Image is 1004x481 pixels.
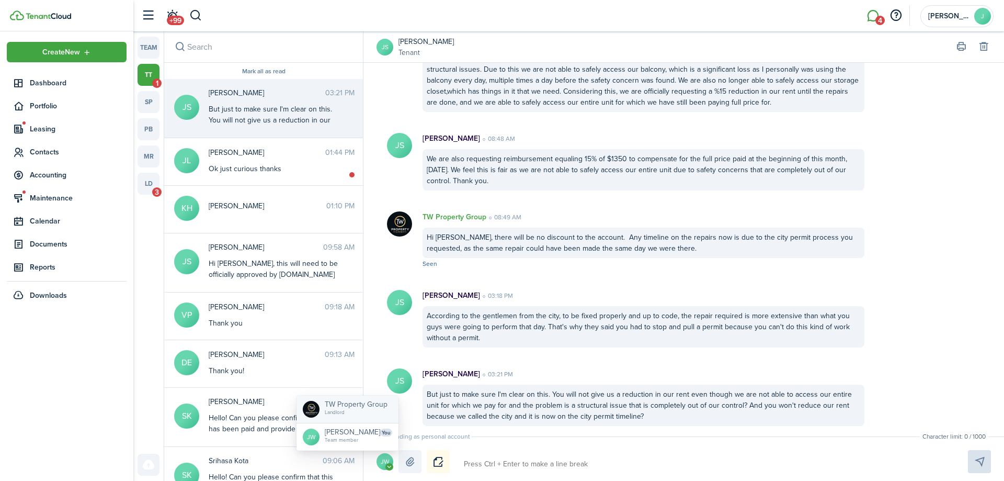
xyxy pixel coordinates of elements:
[323,455,355,466] time: 09:06 AM
[209,365,339,376] div: Thank you!
[7,73,127,93] a: Dashboard
[30,262,127,273] span: Reports
[209,147,325,158] span: john lockett
[326,200,355,211] time: 01:10 PM
[325,438,392,443] small: Team member
[30,290,67,301] span: Downloads
[398,36,454,47] a: [PERSON_NAME]
[209,301,325,312] span: Vasudev Pagidipalli
[398,47,454,58] a: Tenant
[387,290,412,315] avatar-text: JS
[173,40,187,54] button: Search
[26,13,71,19] img: TenantCloud
[174,350,199,375] avatar-text: DE
[167,16,184,25] span: +99
[138,91,159,113] a: sp
[480,291,513,300] time: 03:18 PM
[887,7,905,25] button: Open resource center
[209,163,339,174] div: Ok just curious thanks
[380,429,392,437] span: You
[189,7,202,25] button: Search
[486,212,521,222] time: 08:49 AM
[209,242,323,253] span: Julie Stone
[242,68,286,75] button: Mark all as read
[376,453,398,473] button: Open menu
[480,370,513,379] time: 03:21 PM
[164,31,363,62] input: search
[376,432,472,441] span: Responding as personal account
[174,249,199,274] avatar-text: JS
[423,211,486,222] p: TW Property Group
[325,349,355,360] time: 09:13 AM
[162,3,182,29] a: Notifications
[423,228,864,258] div: Hi [PERSON_NAME], there will be no discount to the account. Any timeline on the repairs now is du...
[7,257,127,277] a: Reports
[423,149,864,191] div: We are also requesting reimbursement equaling 15% of $1350 to compensate for the full price paid ...
[325,301,355,312] time: 09:18 AM
[30,239,127,250] span: Documents
[423,290,480,301] p: [PERSON_NAME]
[954,40,968,54] button: Print
[30,77,127,88] span: Dashboard
[209,104,339,203] div: But just to make sure I'm clear on this. You will not give us a reduction in our rent even though...
[325,87,355,98] time: 03:21 PM
[30,216,127,227] span: Calendar
[376,39,393,55] a: JS
[152,79,162,88] span: 1
[7,42,127,62] button: Open menu
[387,368,412,394] avatar-text: JS
[303,429,320,445] avatar-text: JW
[387,211,412,237] img: TW Property Group
[138,37,159,59] a: team
[138,146,159,167] a: mr
[376,453,393,470] avatar-text: JW
[325,399,387,410] span: TW Property Group
[174,404,199,429] avatar-text: SK
[209,200,326,211] span: Kiley Herrmann
[138,6,158,26] button: Open sidebar
[209,396,323,407] span: saikiran kanakaraju
[209,258,339,302] div: Hi [PERSON_NAME], this will need to be officially approved by [DOMAIN_NAME] to be considered vali...
[928,13,970,20] span: John
[974,8,991,25] avatar-text: J
[42,49,80,56] span: Create New
[920,432,988,441] small: Character limit: 0 / 1000
[138,118,159,140] a: pb
[976,40,991,54] button: Delete
[174,148,199,173] avatar-text: JL
[152,187,162,197] span: 3
[423,133,480,144] p: [PERSON_NAME]
[209,318,339,329] div: Thank you
[427,450,450,473] button: Notice
[423,368,480,379] p: [PERSON_NAME]
[423,385,864,426] div: But just to make sure I'm clear on this. You will not give us a reduction in our rent even though...
[325,427,392,438] span: [PERSON_NAME]
[174,95,199,120] avatar-text: JS
[174,303,199,328] avatar-text: VP
[209,455,323,466] span: Srihasa Kota
[423,27,864,112] div: Goodmorning. I have received in writing, the report from The Department of Public Works of [GEOGR...
[138,173,159,195] a: ld
[325,410,387,415] small: Landlord
[30,124,127,135] span: Leasing
[30,193,127,204] span: Maintenance
[325,147,355,158] time: 01:44 PM
[30,170,127,181] span: Accounting
[209,412,339,467] div: Hello! Can you please confirm that this has been paid and provide documentation of payment for th...
[387,133,412,158] avatar-text: JS
[423,306,864,348] div: According to the gentlemen from the city, to be fixed properly and up to code, the repair require...
[138,64,159,86] a: tt
[423,259,437,269] span: Seen
[480,134,515,143] time: 08:48 AM
[10,10,24,20] img: TenantCloud
[209,349,325,360] span: Daniel Eller
[303,401,320,418] img: TW Property Group
[323,242,355,253] time: 09:58 AM
[209,87,325,98] span: Justin Smith
[30,100,127,111] span: Portfolio
[30,147,127,158] span: Contacts
[174,196,199,221] avatar-text: KH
